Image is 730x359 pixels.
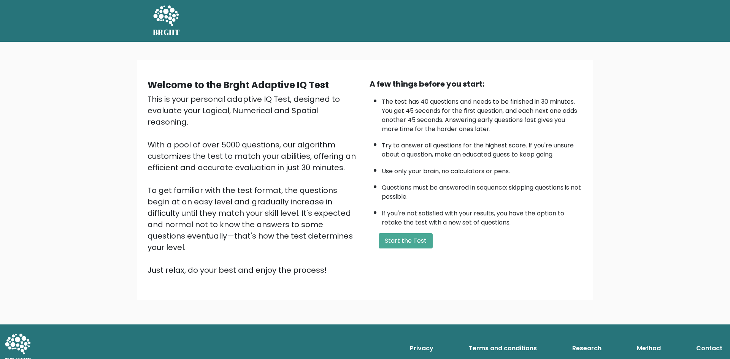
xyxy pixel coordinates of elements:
li: If you're not satisfied with your results, you have the option to retake the test with a new set ... [382,205,582,227]
li: The test has 40 questions and needs to be finished in 30 minutes. You get 45 seconds for the firs... [382,93,582,134]
li: Questions must be answered in sequence; skipping questions is not possible. [382,179,582,201]
div: A few things before you start: [370,78,582,90]
li: Try to answer all questions for the highest score. If you're unsure about a question, make an edu... [382,137,582,159]
div: This is your personal adaptive IQ Test, designed to evaluate your Logical, Numerical and Spatial ... [148,93,360,276]
a: Privacy [407,341,436,356]
b: Welcome to the Brght Adaptive IQ Test [148,79,329,91]
a: BRGHT [153,3,180,39]
button: Start the Test [379,233,433,248]
a: Terms and conditions [466,341,540,356]
a: Research [569,341,605,356]
li: Use only your brain, no calculators or pens. [382,163,582,176]
a: Contact [693,341,725,356]
h5: BRGHT [153,28,180,37]
a: Method [634,341,664,356]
